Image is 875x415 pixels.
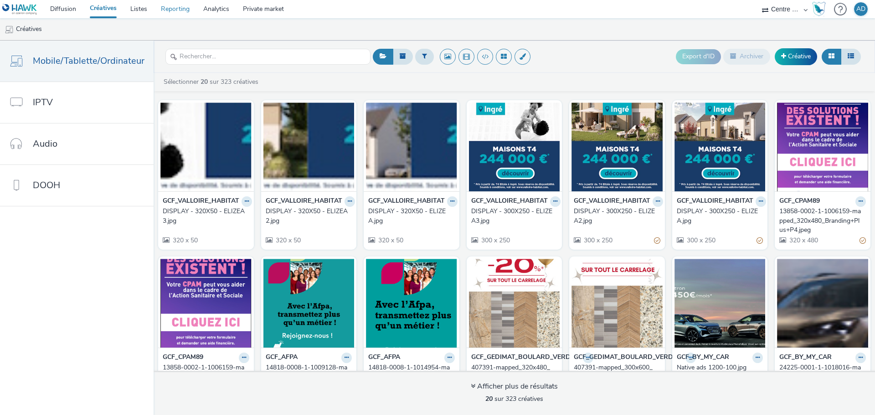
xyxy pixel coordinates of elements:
[366,259,457,348] img: 14818-0008-1-1014954-mapped_300x600_Audience+P2.jpeg visual
[574,196,650,207] strong: GCF_VALLOIRE_HABITAT
[860,236,866,245] div: Partiellement valide
[33,96,53,109] span: IPTV
[677,363,763,372] a: Native ads 1200-100.jpg
[2,4,37,15] img: undefined Logo
[574,363,657,382] div: 407391-mapped_300x600_Branding+Plus+P2 (1).jpeg
[723,49,770,64] button: Archiver
[779,207,866,235] a: 13858-0002-1-1006159-mapped_320x480_Branding+Plus+P4.jpeg
[471,196,548,207] strong: GCF_VALLOIRE_HABITAT
[368,207,451,225] div: DISPLAY - 320X50 - ELIZEA.jpg
[812,2,829,16] a: Hawk Academy
[779,353,832,363] strong: GCF_BY_MY_CAR
[160,259,252,348] img: 13858-0002-1-1006159-mapped_300x600_Branding+Plus+P2.jpeg visual
[165,49,371,65] input: Rechercher...
[676,49,721,64] button: Export d'ID
[674,102,766,191] img: DISPLAY - 300X250 - ELIZEA.jpg visual
[163,363,246,391] div: 13858-0002-1-1006159-mapped_300x600_Branding+Plus+P2.jpeg
[368,196,445,207] strong: GCF_VALLOIRE_HABITAT
[571,259,663,348] img: 407391-mapped_300x600_Branding+Plus+P2 (1).jpeg visual
[275,236,301,245] span: 320 x 50
[856,2,865,16] div: AD
[368,363,451,391] div: 14818-0008-1-1014954-mapped_300x600_Audience+P2.jpeg
[163,77,262,86] a: Sélectionner sur 323 créatives
[677,353,729,363] strong: GCF_BY_MY_CAR
[571,102,663,191] img: DISPLAY - 300X250 - ELIZEA2.jpg visual
[677,363,760,372] div: Native ads 1200-100.jpg
[574,207,657,225] div: DISPLAY - 300X250 - ELIZEA2.jpg
[775,48,817,65] a: Créative
[677,196,753,207] strong: GCF_VALLOIRE_HABITAT
[163,207,249,225] a: DISPLAY - 320X50 - ELIZEA3.jpg
[574,363,660,382] a: 407391-mapped_300x600_Branding+Plus+P2 (1).jpeg
[469,102,560,191] img: DISPLAY - 300X250 - ELIZEA3.jpg visual
[574,207,660,225] a: DISPLAY - 300X250 - ELIZEA2.jpg
[788,236,818,245] span: 320 x 480
[779,363,862,391] div: 24225-0001-1-1018016-mapped_320x50_Performance+P3.jpeg
[368,207,455,225] a: DISPLAY - 320X50 - ELIZEA.jpg
[163,353,203,363] strong: GCF_CPAM89
[266,207,352,225] a: DISPLAY - 320X50 - ELIZEA2.jpg
[779,207,862,235] div: 13858-0002-1-1006159-mapped_320x480_Branding+Plus+P4.jpeg
[471,381,558,392] div: Afficher plus de résultats
[485,395,493,403] strong: 20
[757,236,763,245] div: Partiellement valide
[160,102,252,191] img: DISPLAY - 320X50 - ELIZEA3.jpg visual
[163,196,239,207] strong: GCF_VALLOIRE_HABITAT
[172,236,198,245] span: 320 x 50
[777,259,868,348] img: 24225-0001-1-1018016-mapped_320x50_Performance+P3.jpeg visual
[263,259,355,348] img: 14818-0008-1-1009128-mapped_320x480_Branding+Plus+P4.jpeg visual
[777,102,868,191] img: 13858-0002-1-1006159-mapped_320x480_Branding+Plus+P4.jpeg visual
[266,207,349,225] div: DISPLAY - 320X50 - ELIZEA2.jpg
[266,363,349,391] div: 14818-0008-1-1009128-mapped_320x480_Branding+Plus+P4.jpeg
[841,49,861,64] button: Liste
[266,353,298,363] strong: GCF_AFPA
[266,196,342,207] strong: GCF_VALLOIRE_HABITAT
[263,102,355,191] img: DISPLAY - 320X50 - ELIZEA2.jpg visual
[368,363,455,391] a: 14818-0008-1-1014954-mapped_300x600_Audience+P2.jpeg
[812,2,826,16] img: Hawk Academy
[485,395,543,403] span: sur 323 créatives
[574,353,683,363] strong: GCF_GEDIMAT_BOULARD_VERDIER
[163,207,246,225] div: DISPLAY - 320X50 - ELIZEA3.jpg
[677,207,760,225] div: DISPLAY - 300X250 - ELIZEA.jpg
[366,102,457,191] img: DISPLAY - 320X50 - ELIZEA.jpg visual
[33,54,144,67] span: Mobile/Tablette/Ordinateur
[377,236,403,245] span: 320 x 50
[822,49,841,64] button: Grille
[779,196,820,207] strong: GCF_CPAM89
[201,77,208,86] strong: 20
[163,363,249,391] a: 13858-0002-1-1006159-mapped_300x600_Branding+Plus+P2.jpeg
[654,236,660,245] div: Partiellement valide
[677,207,763,225] a: DISPLAY - 300X250 - ELIZEA.jpg
[33,179,60,192] span: DOOH
[33,137,57,150] span: Audio
[583,236,612,245] span: 300 x 250
[480,236,510,245] span: 300 x 250
[471,207,554,225] div: DISPLAY - 300X250 - ELIZEA3.jpg
[471,207,558,225] a: DISPLAY - 300X250 - ELIZEA3.jpg
[469,259,560,348] img: 407391-mapped_320x480_Branding+Plus+P4 (1).jpeg visual
[471,353,581,363] strong: GCF_GEDIMAT_BOULARD_VERDIER
[471,363,554,382] div: 407391-mapped_320x480_Branding+Plus+P4 (1).jpeg
[686,236,715,245] span: 300 x 250
[266,363,352,391] a: 14818-0008-1-1009128-mapped_320x480_Branding+Plus+P4.jpeg
[5,25,14,34] img: mobile
[471,363,558,382] a: 407391-mapped_320x480_Branding+Plus+P4 (1).jpeg
[674,259,766,348] img: Native ads 1200-100.jpg visual
[368,353,400,363] strong: GCF_AFPA
[779,363,866,391] a: 24225-0001-1-1018016-mapped_320x50_Performance+P3.jpeg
